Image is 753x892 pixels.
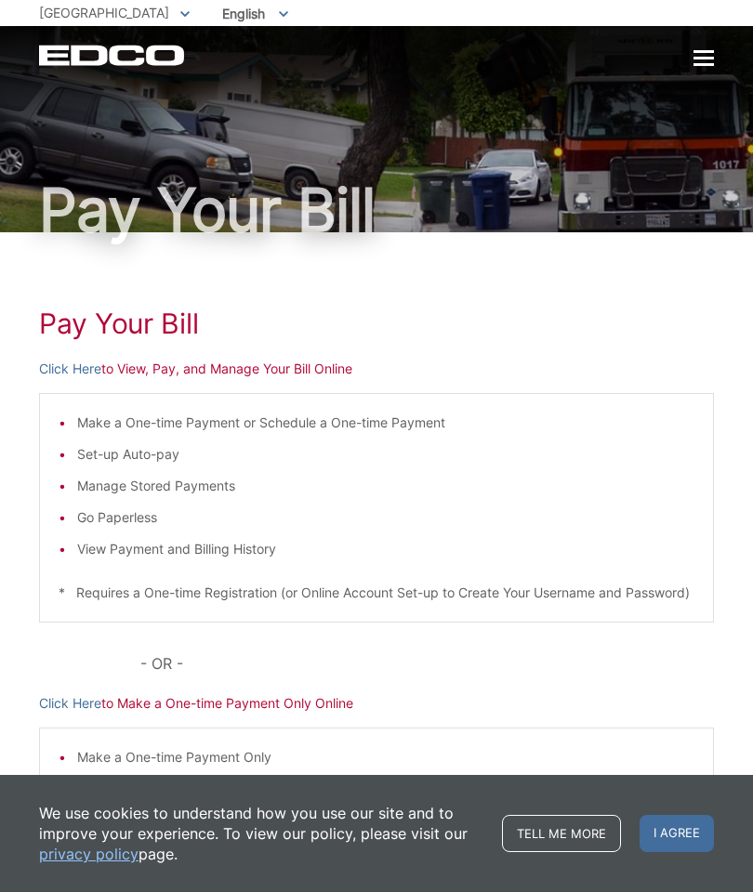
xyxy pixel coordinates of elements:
li: Make a One-time Payment Only [77,747,694,767]
li: Make a One-time Payment or Schedule a One-time Payment [77,413,694,433]
span: I agree [640,815,714,852]
li: Manage Stored Payments [77,476,694,496]
p: to View, Pay, and Manage Your Bill Online [39,359,714,379]
a: privacy policy [39,844,139,864]
a: Click Here [39,359,101,379]
h1: Pay Your Bill [39,307,714,340]
li: View Payment and Billing History [77,539,694,559]
span: [GEOGRAPHIC_DATA] [39,5,169,20]
h1: Pay Your Bill [39,180,714,240]
a: EDCD logo. Return to the homepage. [39,45,187,66]
a: Click Here [39,693,101,714]
a: Tell me more [502,815,621,852]
p: to Make a One-time Payment Only Online [39,693,714,714]
li: Go Paperless [77,507,694,528]
p: - OR - [140,650,714,676]
p: We use cookies to understand how you use our site and to improve your experience. To view our pol... [39,803,483,864]
p: * Requires a One-time Registration (or Online Account Set-up to Create Your Username and Password) [59,583,694,603]
li: Set-up Auto-pay [77,444,694,465]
